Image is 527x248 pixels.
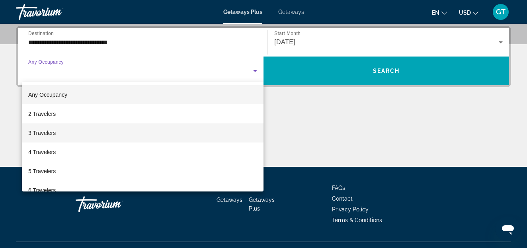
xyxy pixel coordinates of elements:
span: 6 Travelers [28,186,56,195]
iframe: Button to launch messaging window [495,216,521,242]
span: 2 Travelers [28,109,56,119]
span: Any Occupancy [28,92,67,98]
span: 5 Travelers [28,166,56,176]
span: 4 Travelers [28,147,56,157]
span: 3 Travelers [28,128,56,138]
